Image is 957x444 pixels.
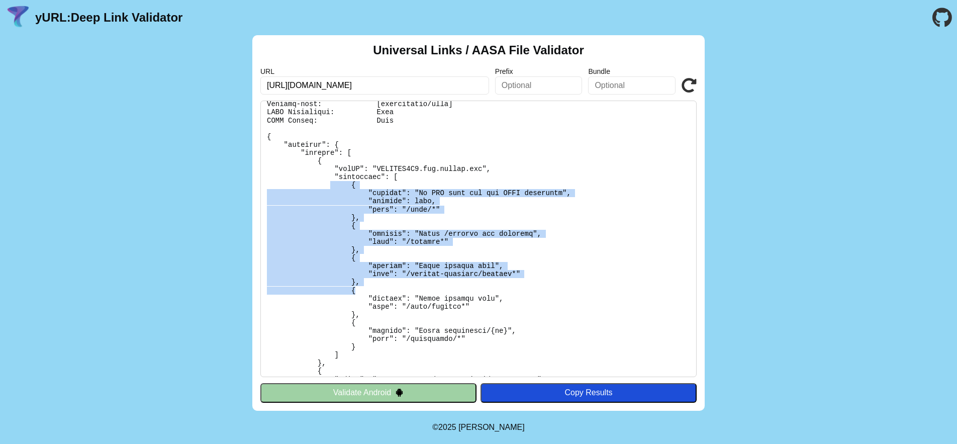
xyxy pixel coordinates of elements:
img: yURL Logo [5,5,31,31]
label: URL [260,67,489,75]
footer: © [432,411,524,444]
button: Copy Results [481,383,697,402]
label: Bundle [588,67,676,75]
input: Optional [588,76,676,95]
pre: Lorem ipsu do: sitam://consec.ad/.elit-seddo/eiusm-tem-inci-utlaboreetd Ma Aliquaen: Admi Veniamq... [260,101,697,377]
h2: Universal Links / AASA File Validator [373,43,584,57]
a: Michael Ibragimchayev's Personal Site [458,423,525,431]
div: Copy Results [486,388,692,397]
span: 2025 [438,423,456,431]
input: Required [260,76,489,95]
input: Optional [495,76,583,95]
img: droidIcon.svg [395,388,404,397]
button: Validate Android [260,383,476,402]
a: yURL:Deep Link Validator [35,11,182,25]
label: Prefix [495,67,583,75]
